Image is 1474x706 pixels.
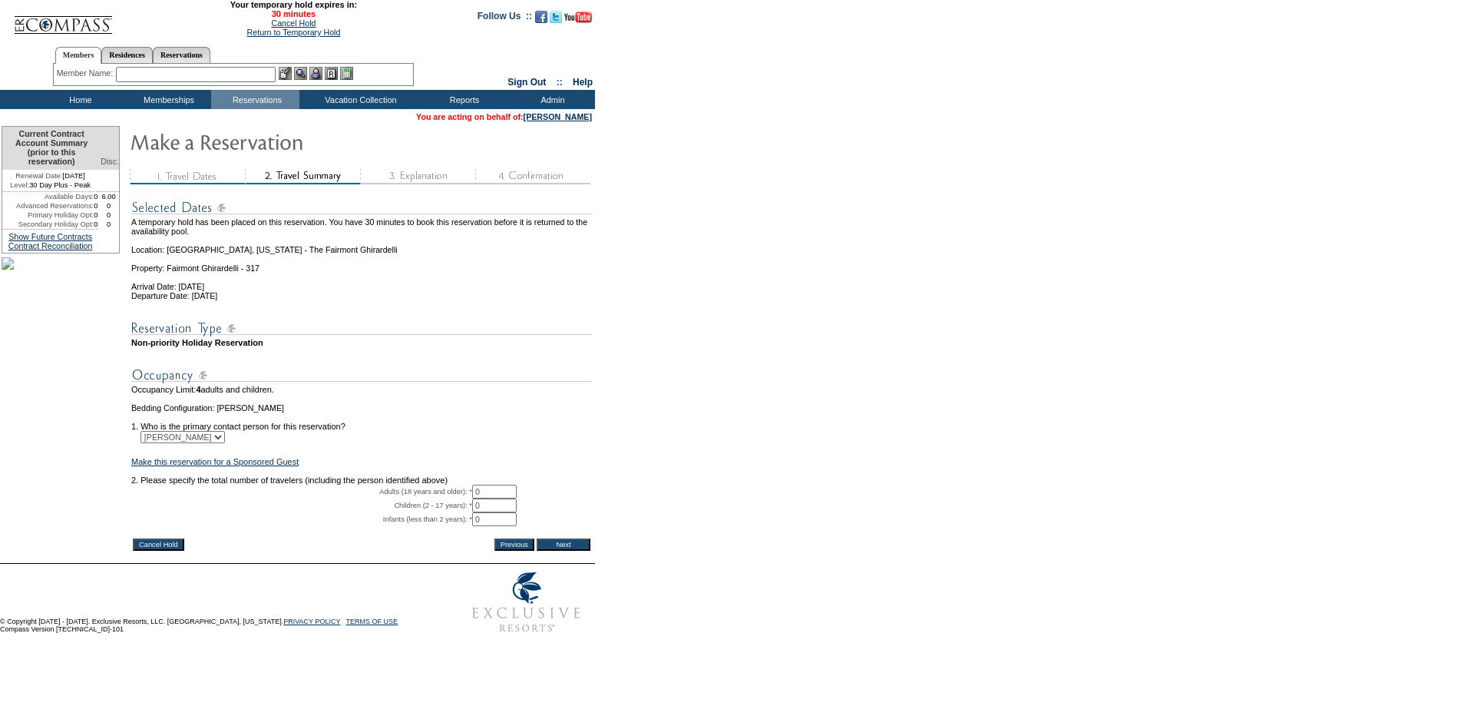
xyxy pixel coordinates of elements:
[131,403,592,413] td: Bedding Configuration: [PERSON_NAME]
[309,67,322,80] img: Impersonate
[98,201,119,210] td: 0
[131,198,592,217] img: subTtlSelectedDates.gif
[550,15,562,25] a: Follow us on Twitter
[294,67,307,80] img: View
[101,157,119,166] span: Disc.
[360,168,475,184] img: step3_state1.gif
[537,539,590,551] input: Next
[564,15,592,25] a: Subscribe to our YouTube Channel
[507,77,546,88] a: Sign Out
[8,232,92,241] a: Show Future Contracts
[131,217,592,236] td: A temporary hold has been placed on this reservation. You have 30 minutes to book this reservatio...
[131,338,592,347] td: Non-priority Holiday Reservation
[131,413,592,431] td: 1. Who is the primary contact person for this reservation?
[283,618,340,625] a: PRIVACY POLICY
[94,210,98,220] td: 0
[2,210,94,220] td: Primary Holiday Opt:
[101,47,153,63] a: Residences
[8,241,93,250] a: Contract Reconciliation
[416,112,592,121] span: You are acting on behalf of:
[153,47,210,63] a: Reservations
[131,485,472,499] td: Adults (18 years and older): *
[131,385,592,394] td: Occupancy Limit: adults and children.
[2,257,14,270] img: sb9.jpg
[196,385,200,394] span: 4
[507,90,595,109] td: Admin
[131,476,592,485] td: 2. Please specify the total number of travelers (including the person identified above)
[557,77,563,88] span: ::
[131,291,592,300] td: Departure Date: [DATE]
[535,15,547,25] a: Become our fan on Facebook
[550,11,562,23] img: Follow us on Twitter
[94,192,98,201] td: 0
[346,618,398,625] a: TERMS OF USE
[475,168,590,184] img: step4_state1.gif
[131,366,592,385] img: subTtlOccupancy.gif
[211,90,299,109] td: Reservations
[245,168,360,184] img: step2_state2.gif
[131,512,472,526] td: Infants (less than 2 years): *
[2,192,94,201] td: Available Days:
[564,12,592,23] img: Subscribe to our YouTube Channel
[2,181,98,192] td: 30 Day Plus - Peak
[2,201,94,210] td: Advanced Reservations:
[340,67,353,80] img: b_calculator.gif
[13,3,113,35] img: Compass Home
[98,220,119,229] td: 0
[10,181,29,190] span: Level:
[98,210,119,220] td: 0
[55,47,102,64] a: Members
[131,499,472,512] td: Children (2 - 17 years): *
[478,9,532,28] td: Follow Us ::
[325,67,338,80] img: Reservations
[131,236,592,254] td: Location: [GEOGRAPHIC_DATA], [US_STATE] - The Fairmont Ghirardelli
[458,564,595,641] img: Exclusive Resorts
[94,201,98,210] td: 0
[2,170,98,181] td: [DATE]
[57,67,116,80] div: Member Name:
[133,539,184,551] input: Cancel Hold
[131,457,299,466] a: Make this reservation for a Sponsored Guest
[130,126,437,157] img: Make Reservation
[573,77,593,88] a: Help
[299,90,418,109] td: Vacation Collection
[15,171,62,181] span: Renewal Date:
[131,319,592,338] img: subTtlResType.gif
[271,18,316,28] a: Cancel Hold
[131,273,592,291] td: Arrival Date: [DATE]
[494,539,534,551] input: Previous
[130,168,245,184] img: step1_state3.gif
[98,192,119,201] td: 6.00
[123,90,211,109] td: Memberships
[247,28,341,37] a: Return to Temporary Hold
[94,220,98,229] td: 0
[279,67,292,80] img: b_edit.gif
[121,9,466,18] span: 30 minutes
[418,90,507,109] td: Reports
[131,254,592,273] td: Property: Fairmont Ghirardelli - 317
[2,220,94,229] td: Secondary Holiday Opt:
[2,127,98,170] td: Current Contract Account Summary (prior to this reservation)
[535,11,547,23] img: Become our fan on Facebook
[35,90,123,109] td: Home
[524,112,592,121] a: [PERSON_NAME]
